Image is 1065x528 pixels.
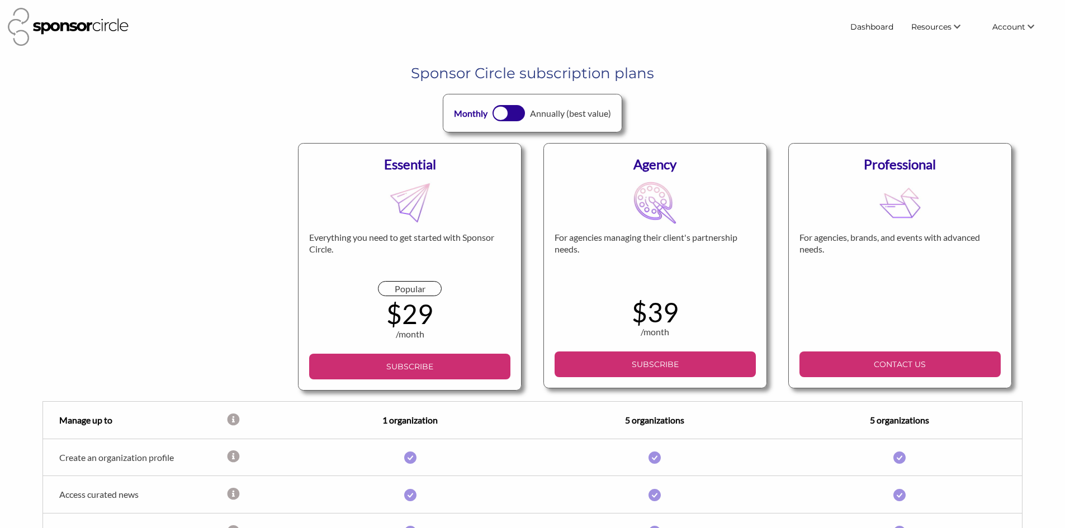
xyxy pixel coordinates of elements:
img: Sponsor Circle Logo [8,8,129,46]
img: i [893,489,906,501]
div: Annually (best value) [530,107,611,120]
a: SUBSCRIBE [309,354,510,379]
div: Monthly [454,107,487,120]
li: Account [983,17,1057,37]
div: For agencies managing their client's partnership needs. [555,232,756,281]
a: SUBSCRIBE [555,351,756,377]
a: Dashboard [841,17,902,37]
span: Resources [911,22,952,32]
div: Essential [309,154,510,174]
div: Create an organization profile [43,452,226,463]
div: Everything you need to get started with Sponsor Circle. [309,232,510,281]
div: Professional [799,154,1001,174]
div: 5 organizations [533,413,778,427]
p: SUBSCRIBE [314,358,506,375]
img: i [649,489,661,501]
p: SUBSCRIBE [559,356,751,373]
div: 1 organization [288,413,533,427]
div: $29 [309,301,510,327]
h1: Sponsor Circle subscription plans [94,63,972,83]
span: /month [641,326,669,337]
div: $39 [555,299,756,326]
p: CONTACT US [804,356,996,373]
img: i [404,489,416,501]
img: i [649,451,661,464]
li: Resources [902,17,983,37]
img: MDB8YWNjdF8xRVMyQnVKcDI4S0FlS2M5fGZsX2xpdmVfemZLY1VLQ1l3QUkzM2FycUE0M0ZwaXNX00M5cMylX0 [879,182,921,224]
div: For agencies, brands, and events with advanced needs. [799,232,1001,281]
span: Account [992,22,1025,32]
img: i [404,451,416,464]
div: Popular [378,281,442,297]
img: MDB8YWNjdF8xRVMyQnVKcDI4S0FlS2M5fGZsX2xpdmVfa1QzbGg0YzRNa2NWT1BDV21CQUZza1Zs0031E1MQed [633,182,676,224]
div: Agency [555,154,756,174]
div: Access curated news [43,489,226,500]
div: Manage up to [43,413,226,427]
img: i [893,451,906,464]
img: MDB8YWNjdF8xRVMyQnVKcDI4S0FlS2M5fGZsX2xpdmVfZ2hUeW9zQmppQkJrVklNa3k3WGg1bXBx00WCYLTg8d [389,182,431,224]
a: CONTACT US [799,351,1001,377]
div: 5 organizations [777,413,1022,427]
span: /month [396,329,424,339]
